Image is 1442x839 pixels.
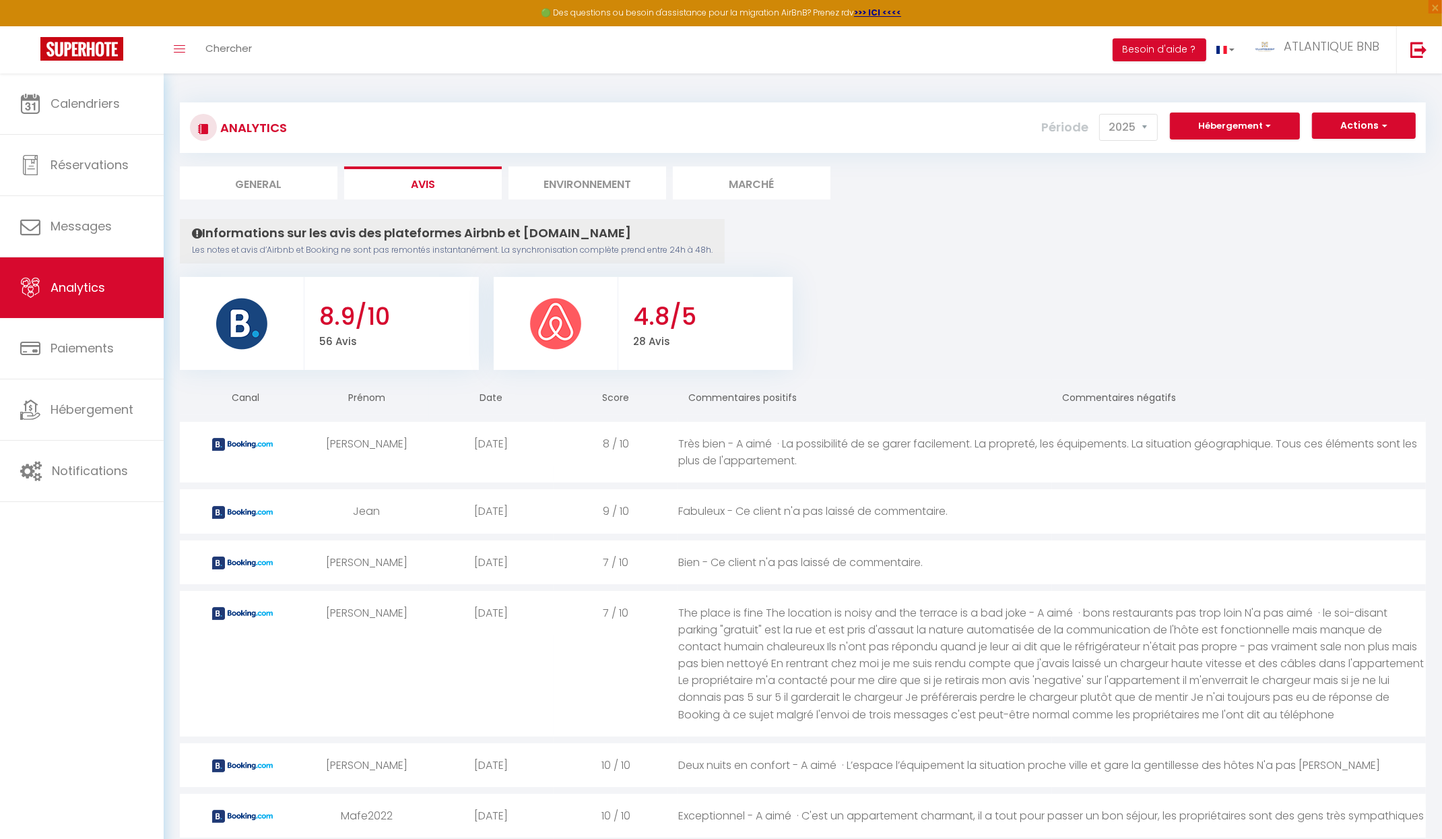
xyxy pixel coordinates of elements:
[319,303,476,331] h3: 8.9/10
[304,380,429,418] th: Prénom
[212,506,273,519] img: booking2.png
[678,422,1426,483] div: Très bien - A aimé · La possibilité de se garer facilement. La propreté, les équipements. La situ...
[1245,26,1396,73] a: ... ATLANTIQUE BNB
[429,591,554,635] div: [DATE]
[678,489,1426,533] div: Fabuleux - Ce client n'a pas laissé de commentaire.
[52,462,128,479] span: Notifications
[1042,113,1089,142] label: Période
[1284,38,1379,55] span: ATLANTIQUE BNB
[554,422,678,466] div: 8 / 10
[192,226,713,241] h4: Informations sur les avis des plateformes Airbnb et [DOMAIN_NAME]
[633,303,789,331] h3: 4.8/5
[554,380,678,418] th: Score
[304,743,429,787] div: [PERSON_NAME]
[304,489,429,533] div: Jean
[40,37,123,61] img: Super Booking
[678,380,1052,418] th: Commentaires positifs
[554,489,678,533] div: 9 / 10
[319,331,476,350] p: 56 Avis
[429,540,554,584] div: [DATE]
[51,279,105,296] span: Analytics
[673,166,830,199] li: Marché
[554,743,678,787] div: 10 / 10
[205,41,252,55] span: Chercher
[509,166,666,199] li: Environnement
[344,166,502,199] li: Avis
[304,591,429,635] div: [PERSON_NAME]
[51,156,129,173] span: Réservations
[429,489,554,533] div: [DATE]
[217,113,287,143] h3: Analytics
[51,401,133,418] span: Hébergement
[180,166,337,199] li: General
[554,540,678,584] div: 7 / 10
[212,607,273,620] img: booking2.png
[225,391,259,404] span: Canal
[678,591,1426,737] div: The place is fine The location is noisy and the terrace is a bad joke - A aimé · bons restaurants...
[1113,38,1206,61] button: Besoin d'aide ?
[1052,380,1426,418] th: Commentaires négatifs
[1255,42,1275,52] img: ...
[429,380,554,418] th: Date
[1170,113,1300,139] button: Hébergement
[678,743,1426,787] div: Deux nuits en confort - A aimé · L’espace l’équipement la situation proche ville et gare la genti...
[1312,113,1416,139] button: Actions
[554,794,678,838] div: 10 / 10
[51,95,120,112] span: Calendriers
[554,591,678,635] div: 7 / 10
[192,244,713,257] p: Les notes et avis d’Airbnb et Booking ne sont pas remontés instantanément. La synchronisation com...
[1410,41,1427,58] img: logout
[212,557,273,569] img: booking2.png
[429,422,554,466] div: [DATE]
[212,438,273,451] img: booking2.png
[633,331,789,350] p: 28 Avis
[195,26,262,73] a: Chercher
[304,540,429,584] div: [PERSON_NAME]
[212,759,273,772] img: booking2.png
[429,743,554,787] div: [DATE]
[678,540,1426,584] div: Bien - Ce client n'a pas laissé de commentaire.
[304,422,429,466] div: [PERSON_NAME]
[51,218,112,235] span: Messages
[429,794,554,838] div: [DATE]
[854,7,901,18] a: >>> ICI <<<<
[304,794,429,838] div: Mafe2022
[212,810,273,823] img: booking2.png
[678,794,1426,838] div: Exceptionnel - A aimé · C'est un appartement charmant, il a tout pour passer un bon séjour, les p...
[51,340,114,356] span: Paiements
